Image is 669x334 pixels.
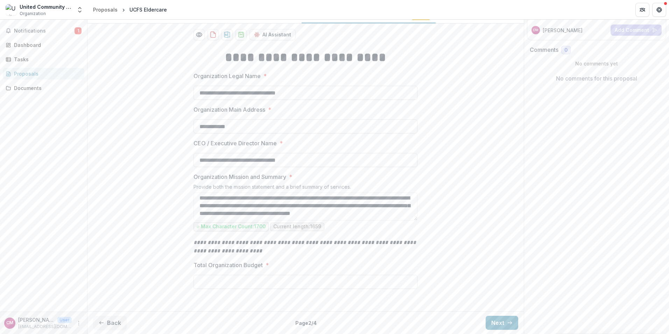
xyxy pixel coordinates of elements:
[295,319,317,327] p: Page 2 / 4
[90,5,170,15] nav: breadcrumb
[18,323,72,330] p: [EMAIL_ADDRESS][DOMAIN_NAME]
[14,84,79,92] div: Documents
[3,54,84,65] a: Tasks
[193,105,265,114] p: Organization Main Address
[533,28,538,32] div: Cheryl Munoz
[611,25,662,36] button: Add Comment
[3,25,84,36] button: Notifications1
[652,3,666,17] button: Get Help
[14,56,79,63] div: Tasks
[235,29,247,40] button: download-proposal
[93,6,118,13] div: Proposals
[201,224,266,230] p: Max Character Count: 1700
[6,321,13,325] div: Cheryl Munoz
[635,3,649,17] button: Partners
[129,6,167,13] div: UCFS Eldercare
[193,184,417,193] div: Provide both the mission statement and a brief summary of services.
[14,28,75,34] span: Notifications
[6,4,17,15] img: United Community and Family Services
[90,5,120,15] a: Proposals
[20,3,72,11] div: United Community and Family Services
[530,47,558,53] h2: Comments
[543,27,583,34] p: [PERSON_NAME]
[486,316,518,330] button: Next
[530,60,664,67] p: No comments yet
[18,316,55,323] p: [PERSON_NAME]
[556,74,637,83] p: No comments for this proposal
[93,316,127,330] button: Back
[193,72,261,80] p: Organization Legal Name
[193,29,205,40] button: Preview bd3d624a-0966-4cdb-a112-5979c8760d0a-1.pdf
[193,139,277,147] p: CEO / Executive Director Name
[14,41,79,49] div: Dashboard
[3,39,84,51] a: Dashboard
[221,29,233,40] button: download-proposal
[273,224,321,230] p: Current length: 1659
[14,70,79,77] div: Proposals
[20,11,46,17] span: Organization
[249,29,296,40] button: AI Assistant
[57,317,72,323] p: User
[193,261,263,269] p: Total Organization Budget
[75,27,82,34] span: 1
[75,319,83,327] button: More
[193,173,286,181] p: Organization Mission and Summary
[3,82,84,94] a: Documents
[3,68,84,79] a: Proposals
[75,3,85,17] button: Open entity switcher
[564,47,568,53] span: 0
[207,29,219,40] button: download-proposal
